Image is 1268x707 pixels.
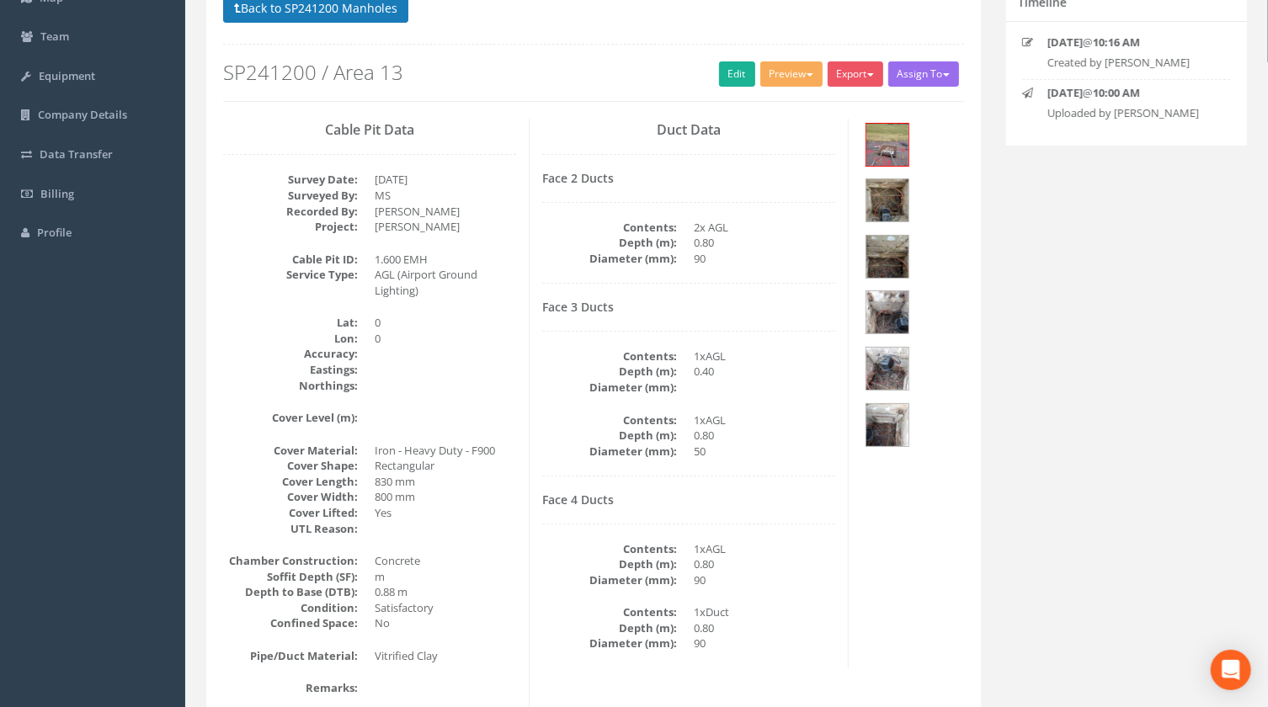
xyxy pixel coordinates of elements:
[719,61,755,87] a: Edit
[223,172,358,188] dt: Survey Date:
[223,584,358,600] dt: Depth to Base (DTB):
[375,553,516,569] dd: Concrete
[828,61,883,87] button: Export
[375,648,516,664] dd: Vitrified Clay
[223,410,358,426] dt: Cover Level (m):
[37,225,72,240] span: Profile
[375,474,516,490] dd: 830 mm
[694,604,835,620] dd: 1xDuct
[375,204,516,220] dd: [PERSON_NAME]
[223,331,358,347] dt: Lon:
[223,204,358,220] dt: Recorded By:
[542,251,677,267] dt: Diameter (mm):
[223,315,358,331] dt: Lat:
[223,443,358,459] dt: Cover Material:
[1048,35,1217,50] p: @
[542,235,677,251] dt: Depth (m):
[223,458,358,474] dt: Cover Shape:
[375,188,516,204] dd: MS
[223,252,358,268] dt: Cable Pit ID:
[866,291,908,333] img: a1c595f0-c4b8-151d-77c2-db9c24548d80_f47076de-d98a-284e-57e9-6bcc79658dc1_thumb.jpg
[694,251,835,267] dd: 90
[223,123,516,138] h3: Cable Pit Data
[694,348,835,364] dd: 1xAGL
[542,635,677,651] dt: Diameter (mm):
[694,220,835,236] dd: 2x AGL
[1048,55,1217,71] p: Created by [PERSON_NAME]
[223,600,358,616] dt: Condition:
[866,404,908,446] img: a1c595f0-c4b8-151d-77c2-db9c24548d80_857d2e5d-b0da-19f2-5a34-8c48752304b3_thumb.jpg
[866,348,908,390] img: a1c595f0-c4b8-151d-77c2-db9c24548d80_a155a691-9bee-3e9f-096e-f19492ada878_thumb.jpg
[223,489,358,505] dt: Cover Width:
[542,620,677,636] dt: Depth (m):
[375,331,516,347] dd: 0
[542,220,677,236] dt: Contents:
[542,444,677,460] dt: Diameter (mm):
[1094,85,1141,100] strong: 10:00 AM
[375,569,516,585] dd: m
[223,615,358,631] dt: Confined Space:
[223,267,358,283] dt: Service Type:
[694,541,835,557] dd: 1xAGL
[542,493,835,506] h4: Face 4 Ducts
[694,412,835,428] dd: 1xAGL
[375,505,516,521] dd: Yes
[694,572,835,588] dd: 90
[375,458,516,474] dd: Rectangular
[694,620,835,636] dd: 0.80
[223,378,358,394] dt: Northings:
[694,556,835,572] dd: 0.80
[223,648,358,664] dt: Pipe/Duct Material:
[542,172,835,184] h4: Face 2 Ducts
[1048,105,1217,121] p: Uploaded by [PERSON_NAME]
[223,61,964,83] h2: SP241200 / Area 13
[375,600,516,616] dd: Satisfactory
[542,556,677,572] dt: Depth (m):
[760,61,823,87] button: Preview
[542,380,677,396] dt: Diameter (mm):
[866,179,908,221] img: a1c595f0-c4b8-151d-77c2-db9c24548d80_f82509c5-9762-8382-a357-db031511e261_thumb.jpg
[375,615,516,631] dd: No
[375,443,516,459] dd: Iron - Heavy Duty - F900
[40,186,74,201] span: Billing
[542,300,835,313] h4: Face 3 Ducts
[375,219,516,235] dd: [PERSON_NAME]
[694,235,835,251] dd: 0.80
[542,572,677,588] dt: Diameter (mm):
[223,505,358,521] dt: Cover Lifted:
[542,541,677,557] dt: Contents:
[866,124,908,166] img: a1c595f0-c4b8-151d-77c2-db9c24548d80_f99c0853-1482-0ca2-cf20-3beebbe9d101_thumb.jpg
[223,362,358,378] dt: Eastings:
[38,107,127,122] span: Company Details
[542,348,677,364] dt: Contents:
[888,61,959,87] button: Assign To
[1048,85,1217,101] p: @
[375,315,516,331] dd: 0
[375,489,516,505] dd: 800 mm
[40,146,113,162] span: Data Transfer
[223,680,358,696] dt: Remarks:
[694,364,835,380] dd: 0.40
[375,267,516,298] dd: AGL (Airport Ground Lighting)
[223,219,358,235] dt: Project:
[375,172,516,188] dd: [DATE]
[542,123,835,138] h3: Duct Data
[1094,35,1141,50] strong: 10:16 AM
[694,428,835,444] dd: 0.80
[223,521,358,537] dt: UTL Reason:
[542,604,677,620] dt: Contents:
[1048,85,1084,100] strong: [DATE]
[39,68,95,83] span: Equipment
[223,569,358,585] dt: Soffit Depth (SF):
[40,29,69,44] span: Team
[375,584,516,600] dd: 0.88 m
[542,364,677,380] dt: Depth (m):
[223,553,358,569] dt: Chamber Construction:
[694,444,835,460] dd: 50
[1048,35,1084,50] strong: [DATE]
[542,428,677,444] dt: Depth (m):
[866,236,908,278] img: a1c595f0-c4b8-151d-77c2-db9c24548d80_59b71af6-979d-3c84-9148-0a0ab6463c0a_thumb.jpg
[223,188,358,204] dt: Surveyed By:
[223,474,358,490] dt: Cover Length:
[1211,650,1251,690] div: Open Intercom Messenger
